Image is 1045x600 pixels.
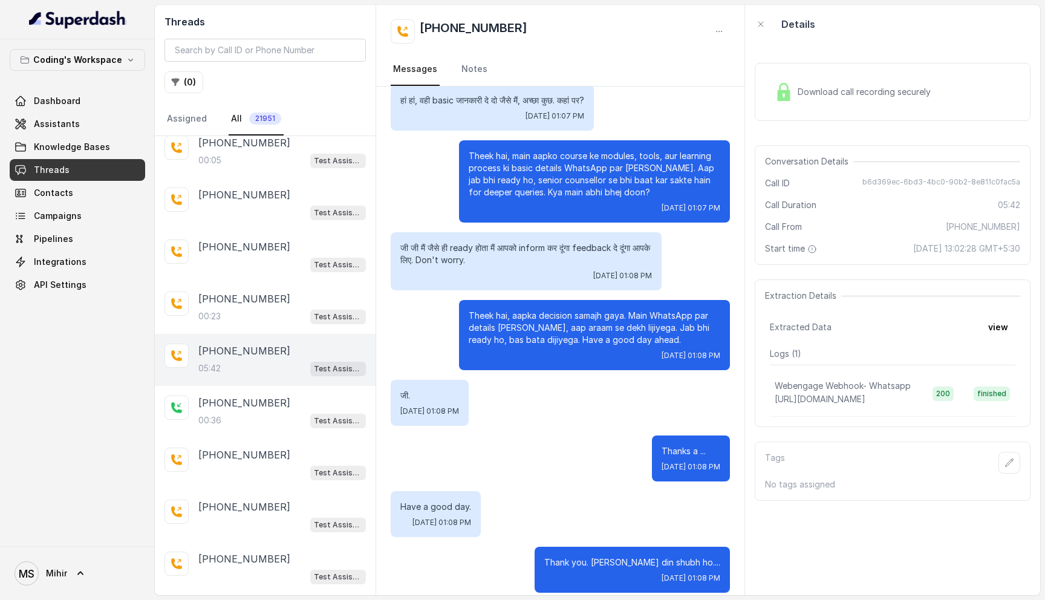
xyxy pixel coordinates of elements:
p: हां हां, वही basic जानकारी दे दो जैसे मैं, अच्छा कुछ. कहां पर? [400,94,584,106]
span: [DATE] 01:08 PM [593,271,652,281]
nav: Tabs [391,53,730,86]
p: Test Assistant-3 [314,363,362,375]
a: Assigned [164,103,209,135]
p: Theek hai, main aapko course ke modules, tools, aur learning process ki basic details WhatsApp pa... [469,150,720,198]
span: 05:42 [998,199,1020,211]
p: Test Assistant-3 [314,259,362,271]
p: Details [781,17,815,31]
span: Call ID [765,177,790,189]
p: 00:36 [198,414,221,426]
span: [DATE] 13:02:28 GMT+5:30 [913,243,1020,255]
p: Test Assistant-3 [314,467,362,479]
span: Extraction Details [765,290,841,302]
a: Notes [459,53,490,86]
span: Dashboard [34,95,80,107]
p: [PHONE_NUMBER] [198,187,290,202]
span: API Settings [34,279,86,291]
span: Extracted Data [770,321,832,333]
span: Call Duration [765,199,816,211]
p: Thanks a ... [662,445,720,457]
input: Search by Call ID or Phone Number [164,39,366,62]
p: जी. [400,390,459,402]
p: Logs ( 1 ) [770,348,1015,360]
span: 200 [933,386,954,401]
p: Have a good day. [400,501,471,513]
span: Mihir [46,567,67,579]
p: Test Assistant-3 [314,311,362,323]
img: light.svg [29,10,126,29]
p: जी जी मैं जैसे ही ready होता मैं आपको inform कर दूंगा feedback दे दूंगा आपके लिए. Don't worry. [400,242,652,266]
p: [PHONE_NUMBER] [198,240,290,254]
a: All21951 [229,103,284,135]
nav: Tabs [164,103,366,135]
p: [PHONE_NUMBER] [198,135,290,150]
p: [PHONE_NUMBER] [198,552,290,566]
p: Tags [765,452,785,474]
span: Assistants [34,118,80,130]
a: Knowledge Bases [10,136,145,158]
span: b6d369ec-6bd3-4bc0-90b2-8e811c0fac5a [862,177,1020,189]
span: [DATE] 01:08 PM [412,518,471,527]
p: Test Assistant-3 [314,415,362,427]
p: Test Assistant-3 [314,519,362,531]
p: No tags assigned [765,478,1020,491]
span: Download call recording securely [798,86,936,98]
p: Thank you. [PERSON_NAME] din shubh ho.... [544,556,720,569]
span: [DATE] 01:08 PM [662,351,720,360]
p: [PHONE_NUMBER] [198,344,290,358]
span: Conversation Details [765,155,853,168]
span: Start time [765,243,819,255]
button: (0) [164,71,203,93]
img: Lock Icon [775,83,793,101]
p: Test Assistant-3 [314,571,362,583]
p: Webengage Webhook- Whatsapp [775,380,911,392]
a: Messages [391,53,440,86]
a: Integrations [10,251,145,273]
a: Mihir [10,556,145,590]
p: Theek hai, aapka decision samajh gaya. Main WhatsApp par details [PERSON_NAME], aap araam se dekh... [469,310,720,346]
p: [PHONE_NUMBER] [198,292,290,306]
span: Contacts [34,187,73,199]
p: Test Assistant-3 [314,207,362,219]
span: [DATE] 01:08 PM [662,462,720,472]
span: Threads [34,164,70,176]
h2: [PHONE_NUMBER] [420,19,527,44]
a: Campaigns [10,205,145,227]
a: Contacts [10,182,145,204]
p: Coding's Workspace [33,53,122,67]
span: Integrations [34,256,86,268]
span: finished [974,386,1010,401]
a: Threads [10,159,145,181]
p: Test Assistant- 2 [314,155,362,167]
p: [PHONE_NUMBER] [198,500,290,514]
span: Knowledge Bases [34,141,110,153]
button: view [981,316,1015,338]
span: [URL][DOMAIN_NAME] [775,394,865,404]
span: [DATE] 01:08 PM [400,406,459,416]
button: Coding's Workspace [10,49,145,71]
a: Assistants [10,113,145,135]
span: Campaigns [34,210,82,222]
span: [DATE] 01:08 PM [662,573,720,583]
a: Pipelines [10,228,145,250]
span: [DATE] 01:07 PM [662,203,720,213]
text: MS [19,567,34,580]
h2: Threads [164,15,366,29]
span: Pipelines [34,233,73,245]
a: API Settings [10,274,145,296]
span: 21951 [249,112,281,125]
a: Dashboard [10,90,145,112]
p: 00:23 [198,310,221,322]
p: 00:05 [198,154,221,166]
span: [PHONE_NUMBER] [946,221,1020,233]
p: [PHONE_NUMBER] [198,396,290,410]
span: Call From [765,221,802,233]
p: 05:42 [198,362,221,374]
p: [PHONE_NUMBER] [198,448,290,462]
span: [DATE] 01:07 PM [526,111,584,121]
